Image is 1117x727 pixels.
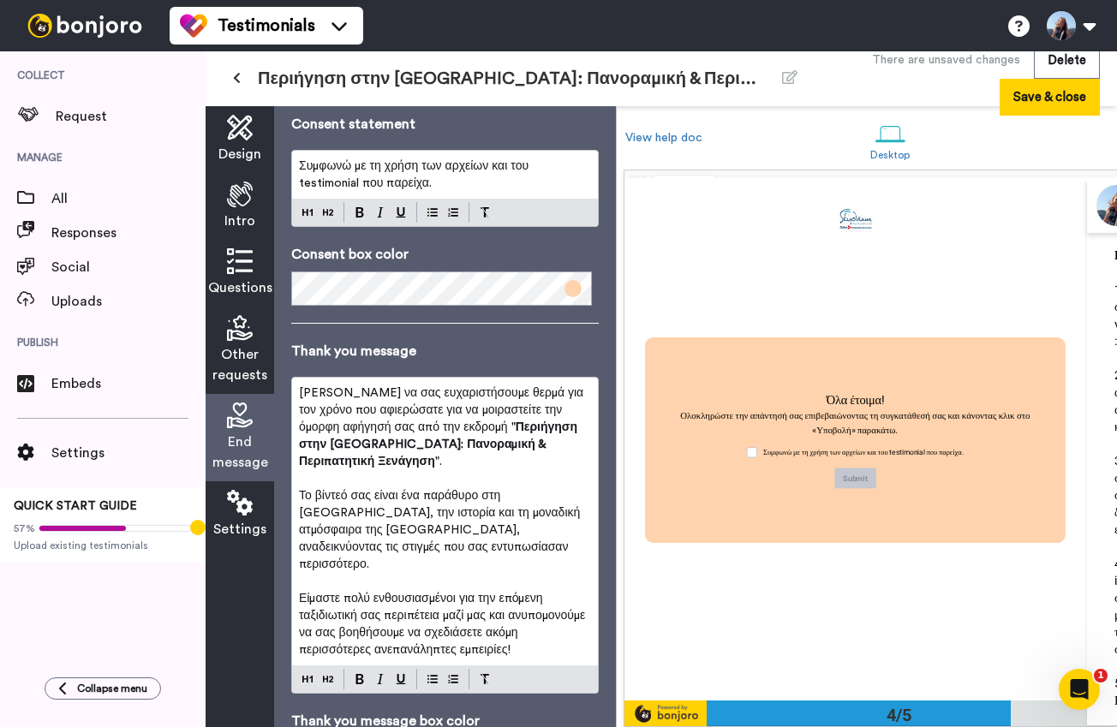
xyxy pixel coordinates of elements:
[355,674,364,684] img: bold-mark.svg
[291,114,599,134] p: Consent statement
[396,207,406,218] img: underline-mark.svg
[448,206,458,219] img: numbered-block.svg
[258,67,765,91] span: Περιήγηση στην [GEOGRAPHIC_DATA]: Πανοραμική & Περιπατητική Ξενάγηση
[448,672,458,686] img: numbered-block.svg
[180,12,207,39] img: tm-color.svg
[14,539,192,552] span: Upload existing testimonials
[834,468,876,489] button: Submit
[212,344,267,385] span: Other requests
[218,14,315,38] span: Testimonials
[299,490,583,570] span: Το βίντεό σας είναι ένα παράθυρο στη [GEOGRAPHIC_DATA], την ιστορία και τη μοναδική ατμόσφαιρα τη...
[14,521,35,535] span: 57%
[680,410,1032,435] span: Ολοκληρώστε την απάντησή σας επιβεβαιώνοντας τη συγκατάθεσή σας και κάνοντας κλικ στο «Υποβολή» π...
[299,421,581,468] span: Περιήγηση στην [GEOGRAPHIC_DATA]: Πανοραμική & Περιπατητική Ξενάγηση
[480,674,490,684] img: clear-format.svg
[51,291,206,312] span: Uploads
[51,443,206,463] span: Settings
[51,188,206,209] span: All
[51,257,206,277] span: Social
[827,393,884,408] span: Όλα έτοιμα!
[837,206,875,233] img: 3a96ba07-b7c4-4fb6-b555-1c391ff63530
[427,206,438,219] img: bulleted-block.svg
[77,682,147,695] span: Collapse menu
[190,520,206,535] div: Tooltip anchor
[480,207,490,218] img: clear-format.svg
[14,500,137,512] span: QUICK START GUIDE
[1094,669,1108,682] span: 1
[435,456,442,468] span: ".
[1059,669,1100,710] iframe: Intercom live chat
[323,672,333,686] img: heading-two-block.svg
[21,14,149,38] img: bj-logo-header-white.svg
[45,677,161,700] button: Collapse menu
[299,160,532,189] span: Συμφωνώ με τη χρήση των αρχείων και του testimonial που παρείχα.
[56,106,206,127] span: Request
[291,341,599,361] p: Thank you message
[377,674,384,684] img: italic-mark.svg
[377,207,384,218] img: italic-mark.svg
[355,207,364,218] img: bold-mark.svg
[299,593,588,656] span: Είμαστε πολύ ενθουσιασμένοι για την επόμενη ταξιδιωτική σας περιπέτεια μαζί μας και ανυπομονούμε ...
[212,432,268,473] span: End message
[862,110,919,170] a: Desktop
[291,244,599,265] p: Consent box color
[208,277,272,298] span: Questions
[624,703,707,724] img: powered-by-bj.svg
[763,449,964,457] span: Συμφωνώ με τη χρήση των αρχείων και του testimonial που παρείχα.
[427,672,438,686] img: bulleted-block.svg
[224,211,255,231] span: Intro
[625,132,702,144] a: View help doc
[870,149,911,161] div: Desktop
[857,703,940,727] div: 4/5
[51,223,206,243] span: Responses
[1034,42,1100,79] button: Delete
[302,206,313,219] img: heading-one-block.svg
[299,387,587,433] span: [PERSON_NAME] να σας ευχαριστήσουμε θερμά για τον χρόνο που αφιερώσατε για να μοιραστείτε την όμο...
[213,519,266,539] span: Settings
[302,672,313,686] img: heading-one-block.svg
[872,51,1020,69] div: There are unsaved changes
[51,373,206,394] span: Embeds
[218,144,261,164] span: Design
[396,674,406,684] img: underline-mark.svg
[323,206,333,219] img: heading-two-block.svg
[1000,79,1100,116] button: Save & close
